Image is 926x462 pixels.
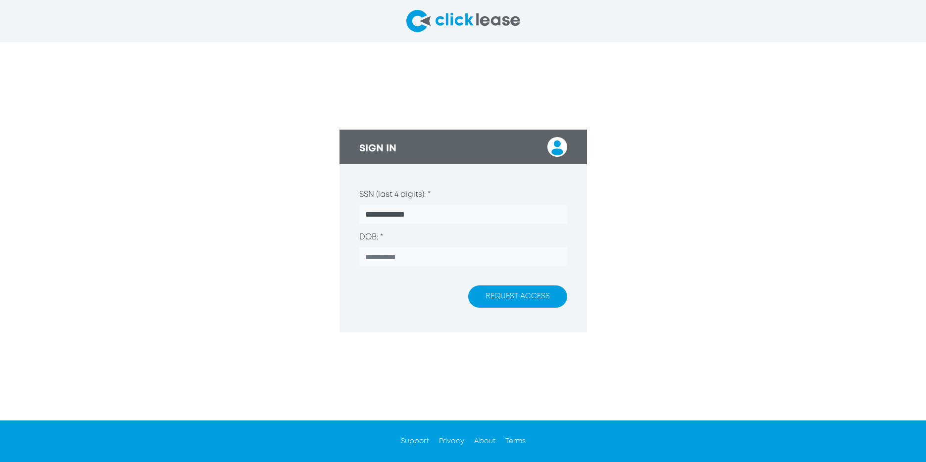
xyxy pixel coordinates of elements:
a: Terms [505,438,526,444]
img: login user [547,137,567,157]
a: About [474,438,495,444]
label: DOB: * [359,231,383,243]
a: Privacy [439,438,464,444]
a: Support [401,438,429,444]
img: clicklease logo [406,10,520,32]
label: SSN (last 4 digits): * [359,189,431,201]
button: REQUEST ACCESS [468,285,567,308]
h3: SIGN IN [359,143,396,155]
